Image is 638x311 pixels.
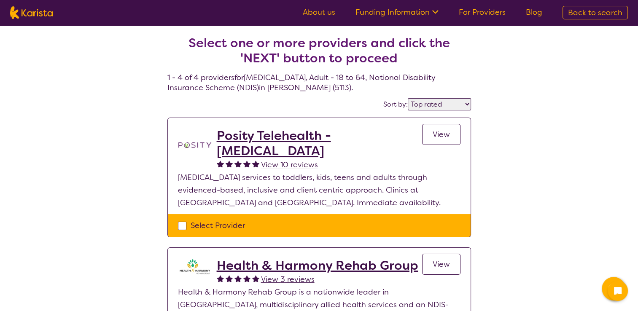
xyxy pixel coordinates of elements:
img: fullstar [217,160,224,167]
span: View 3 reviews [261,274,315,284]
a: View 3 reviews [261,273,315,286]
span: Back to search [568,8,622,18]
a: Posity Telehealth - [MEDICAL_DATA] [217,128,422,158]
img: fullstar [243,275,250,282]
a: Back to search [563,6,628,19]
a: View [422,254,460,275]
a: For Providers [459,7,506,17]
a: About us [303,7,335,17]
img: fullstar [252,160,259,167]
img: fullstar [252,275,259,282]
a: View [422,124,460,145]
img: fullstar [234,160,242,167]
a: Health & Harmony Rehab Group [217,258,418,273]
img: fullstar [217,275,224,282]
img: fullstar [226,275,233,282]
h4: 1 - 4 of 4 providers for [MEDICAL_DATA] , Adult - 18 to 64 , National Disability Insurance Scheme... [167,15,471,93]
button: Channel Menu [602,277,625,300]
img: t1bslo80pcylnzwjhndq.png [178,128,212,162]
a: Blog [526,7,542,17]
label: Sort by: [383,100,408,109]
span: View [433,259,450,269]
img: fullstar [243,160,250,167]
span: View [433,129,450,139]
span: View 10 reviews [261,160,318,170]
a: Funding Information [355,7,439,17]
p: [MEDICAL_DATA] services to toddlers, kids, teens and adults through evidenced-based, inclusive an... [178,171,460,209]
img: fullstar [234,275,242,282]
img: fullstar [226,160,233,167]
a: View 10 reviews [261,158,318,171]
img: ztak9tblhgtrn1fit8ap.png [178,258,212,275]
h2: Select one or more providers and click the 'NEXT' button to proceed [178,35,461,66]
img: Karista logo [10,6,53,19]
